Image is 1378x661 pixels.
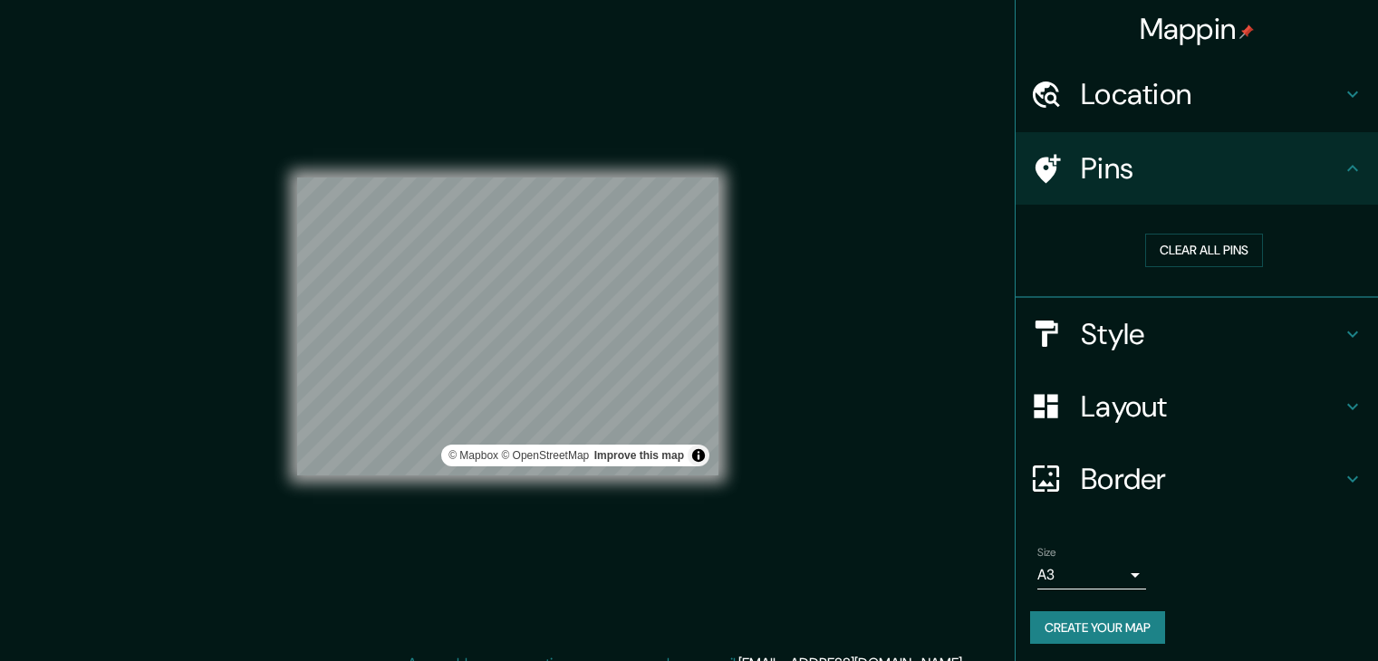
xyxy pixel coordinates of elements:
[1081,461,1342,497] h4: Border
[688,445,709,466] button: Toggle attribution
[448,449,498,462] a: Mapbox
[1239,24,1254,39] img: pin-icon.png
[1037,560,1146,589] div: A3
[594,449,684,462] a: Map feedback
[1016,132,1378,205] div: Pins
[1081,316,1342,352] h4: Style
[1016,443,1378,515] div: Border
[501,449,589,462] a: OpenStreetMap
[1217,590,1358,641] iframe: Help widget launcher
[1081,76,1342,112] h4: Location
[1140,11,1255,47] h4: Mappin
[297,177,718,475] canvas: Map
[1081,388,1342,425] h4: Layout
[1037,544,1056,560] label: Size
[1016,58,1378,130] div: Location
[1030,611,1165,645] button: Create your map
[1016,298,1378,370] div: Style
[1016,370,1378,443] div: Layout
[1145,234,1263,267] button: Clear all pins
[1081,150,1342,187] h4: Pins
